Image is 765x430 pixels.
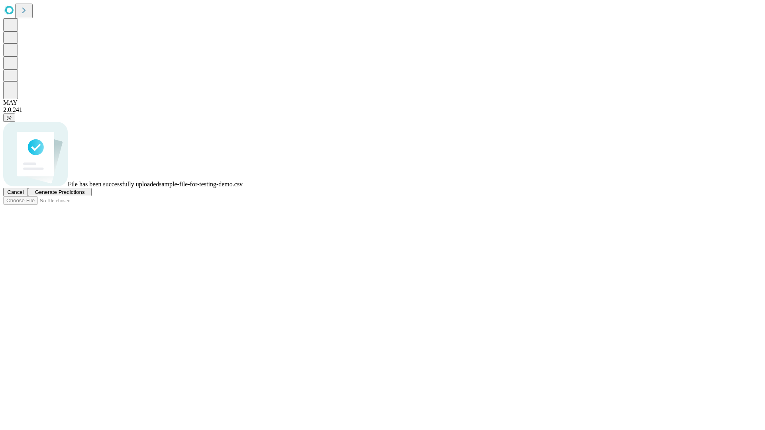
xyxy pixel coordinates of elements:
div: MAY [3,99,762,106]
span: File has been successfully uploaded [68,181,159,188]
span: sample-file-for-testing-demo.csv [159,181,243,188]
button: Cancel [3,188,28,196]
span: Generate Predictions [35,189,84,195]
span: @ [6,115,12,121]
span: Cancel [7,189,24,195]
button: Generate Predictions [28,188,92,196]
button: @ [3,113,15,122]
div: 2.0.241 [3,106,762,113]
